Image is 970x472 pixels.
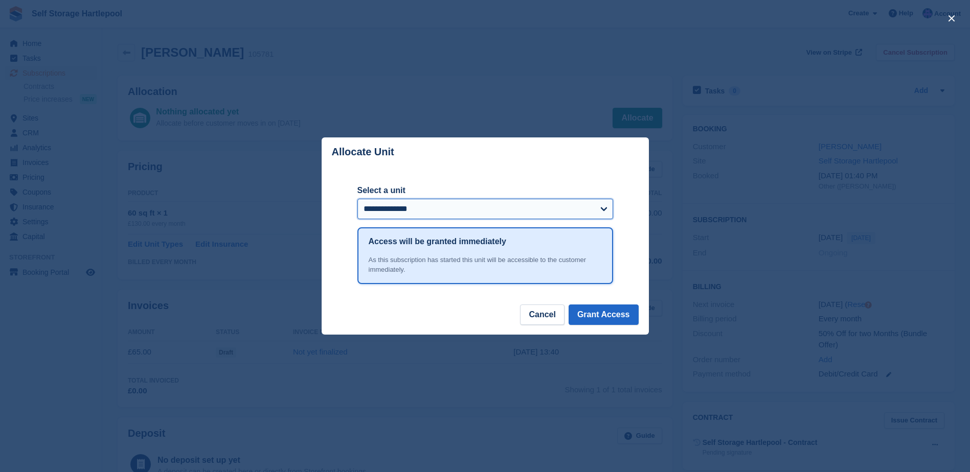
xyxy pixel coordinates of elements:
button: Grant Access [569,304,639,325]
h1: Access will be granted immediately [369,235,506,248]
label: Select a unit [357,184,613,197]
button: close [943,10,960,27]
p: Allocate Unit [332,146,394,158]
button: Cancel [520,304,564,325]
div: As this subscription has started this unit will be accessible to the customer immediately. [369,255,602,275]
